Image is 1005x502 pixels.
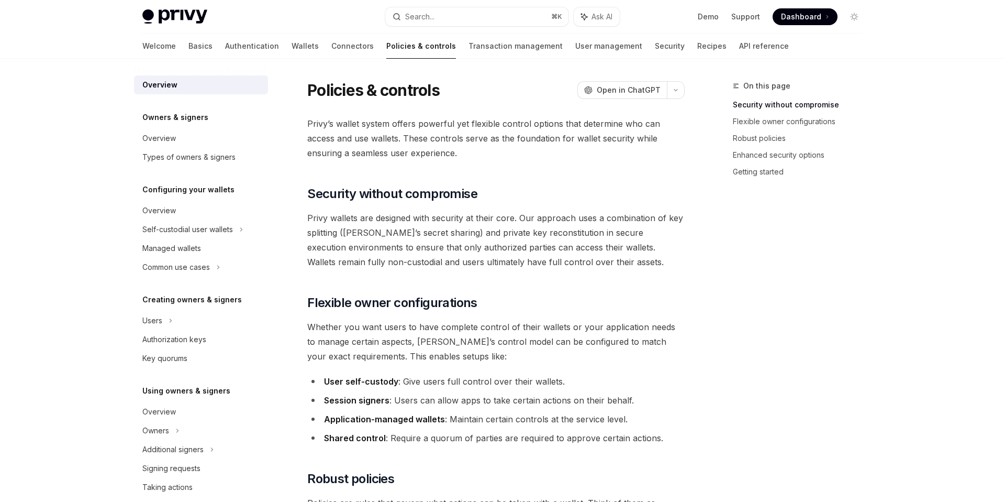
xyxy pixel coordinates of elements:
a: Policies & controls [386,34,456,59]
div: Types of owners & signers [142,151,236,163]
div: Managed wallets [142,242,201,255]
div: Authorization keys [142,333,206,346]
strong: Application-managed wallets [324,414,445,424]
strong: Shared control [324,433,386,443]
a: Wallets [292,34,319,59]
a: User management [575,34,642,59]
button: Ask AI [574,7,620,26]
a: Key quorums [134,349,268,368]
a: Overview [134,201,268,220]
div: Overview [142,204,176,217]
li: : Users can allow apps to take certain actions on their behalf. [307,393,685,408]
h1: Policies & controls [307,81,440,100]
span: Privy wallets are designed with security at their core. Our approach uses a combination of key sp... [307,211,685,269]
button: Search...⌘K [385,7,568,26]
div: Search... [405,10,434,23]
div: Additional signers [142,443,204,456]
span: ⌘ K [551,13,562,21]
img: light logo [142,9,207,24]
a: Connectors [331,34,374,59]
a: Dashboard [773,8,837,25]
a: Support [731,12,760,22]
span: Security without compromise [307,185,477,202]
div: Users [142,314,162,327]
a: Authorization keys [134,330,268,349]
a: Basics [188,34,213,59]
span: Open in ChatGPT [597,85,661,95]
span: Robust policies [307,471,394,487]
span: Ask AI [591,12,612,22]
div: Taking actions [142,481,193,494]
span: On this page [743,80,790,92]
strong: Session signers [324,395,389,406]
div: Self-custodial user wallets [142,223,233,236]
a: Types of owners & signers [134,148,268,167]
a: Recipes [697,34,727,59]
li: : Require a quorum of parties are required to approve certain actions. [307,431,685,445]
span: Privy’s wallet system offers powerful yet flexible control options that determine who can access ... [307,116,685,160]
a: Security without compromise [733,96,871,113]
strong: User self-custody [324,376,398,387]
a: Overview [134,402,268,421]
div: Overview [142,132,176,145]
a: Transaction management [468,34,563,59]
a: Authentication [225,34,279,59]
div: Common use cases [142,261,210,274]
a: Overview [134,129,268,148]
a: Welcome [142,34,176,59]
a: Robust policies [733,130,871,147]
a: Taking actions [134,478,268,497]
div: Overview [142,79,177,91]
div: Key quorums [142,352,187,365]
div: Owners [142,424,169,437]
h5: Using owners & signers [142,385,230,397]
a: Overview [134,75,268,94]
span: Dashboard [781,12,821,22]
button: Toggle dark mode [846,8,863,25]
button: Open in ChatGPT [577,81,667,99]
li: : Give users full control over their wallets. [307,374,685,389]
a: Demo [698,12,719,22]
a: Signing requests [134,459,268,478]
a: Getting started [733,163,871,180]
a: API reference [739,34,789,59]
h5: Configuring your wallets [142,183,234,196]
div: Overview [142,406,176,418]
a: Flexible owner configurations [733,113,871,130]
h5: Owners & signers [142,111,208,124]
div: Signing requests [142,462,200,475]
a: Managed wallets [134,239,268,258]
a: Enhanced security options [733,147,871,163]
h5: Creating owners & signers [142,293,242,306]
li: : Maintain certain controls at the service level. [307,412,685,427]
span: Flexible owner configurations [307,294,477,311]
a: Security [655,34,685,59]
span: Whether you want users to have complete control of their wallets or your application needs to man... [307,320,685,364]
